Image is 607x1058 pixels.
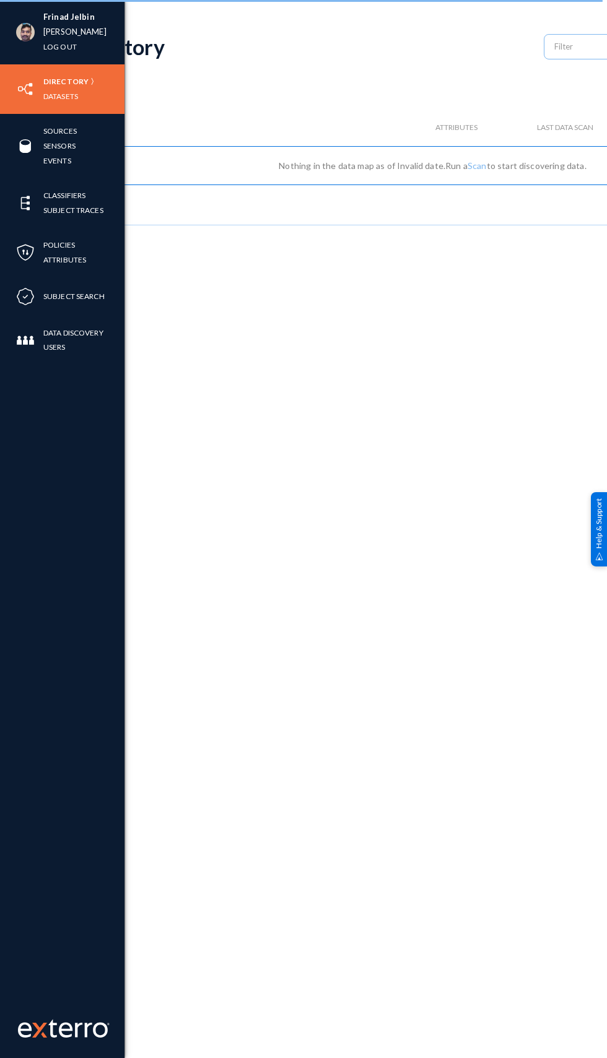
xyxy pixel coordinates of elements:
a: Log out [43,40,77,54]
a: Attributes [43,253,86,267]
span: Nothing in the data map as of Invalid date. Run a to start discovering data. [279,160,587,171]
a: Events [43,154,71,168]
img: icon-inventory.svg [16,80,35,98]
span: Last Data Scan [537,123,593,132]
li: Frinad Jelbin [43,10,107,25]
span: Attributes [435,123,478,132]
a: Scan [468,160,487,171]
a: Policies [43,238,75,252]
a: Datasets [43,89,78,103]
img: icon-sources.svg [16,137,35,155]
img: icon-members.svg [16,331,35,350]
a: Sources [43,124,77,138]
div: Help & Support [591,492,607,566]
a: Sensors [43,139,76,153]
a: Subject Traces [43,203,103,217]
img: exterro-work-mark.svg [18,1019,110,1038]
img: icon-policies.svg [16,243,35,262]
img: ACg8ocK1ZkZ6gbMmCU1AeqPIsBvrTWeY1xNXvgxNjkUXxjcqAiPEIvU=s96-c [16,23,35,41]
img: icon-elements.svg [16,194,35,212]
a: Subject Search [43,289,105,303]
a: Classifiers [43,188,85,202]
img: icon-compliance.svg [16,287,35,306]
a: Directory [43,74,89,89]
a: Data Discovery Users [43,326,124,354]
img: help_support.svg [595,552,603,560]
img: exterro-logo.svg [32,1023,47,1038]
a: [PERSON_NAME] [43,25,107,39]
